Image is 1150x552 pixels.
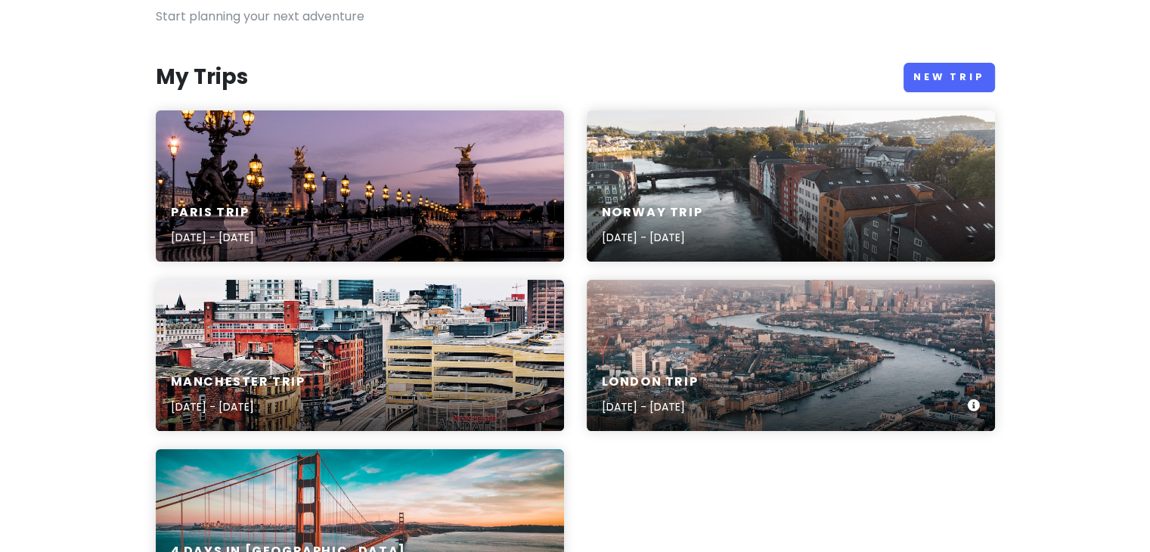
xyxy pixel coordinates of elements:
[602,205,703,221] h6: Norway Trip
[156,64,248,91] h3: My Trips
[602,229,703,246] p: [DATE] - [DATE]
[587,280,995,431] a: aerial photography of London skyline during daytimeLondon Trip[DATE] - [DATE]
[171,398,305,415] p: [DATE] - [DATE]
[156,7,995,26] p: Start planning your next adventure
[904,63,995,92] a: New Trip
[587,110,995,262] a: a river running through a city next to tall buildingsNorway Trip[DATE] - [DATE]
[171,374,305,390] h6: Manchester Trip
[602,398,699,415] p: [DATE] - [DATE]
[156,110,564,262] a: bridge during night timeParis Trip[DATE] - [DATE]
[171,205,254,221] h6: Paris Trip
[156,280,564,431] a: aerial photography of concrete buildings at daytimeManchester Trip[DATE] - [DATE]
[171,229,254,246] p: [DATE] - [DATE]
[602,374,699,390] h6: London Trip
